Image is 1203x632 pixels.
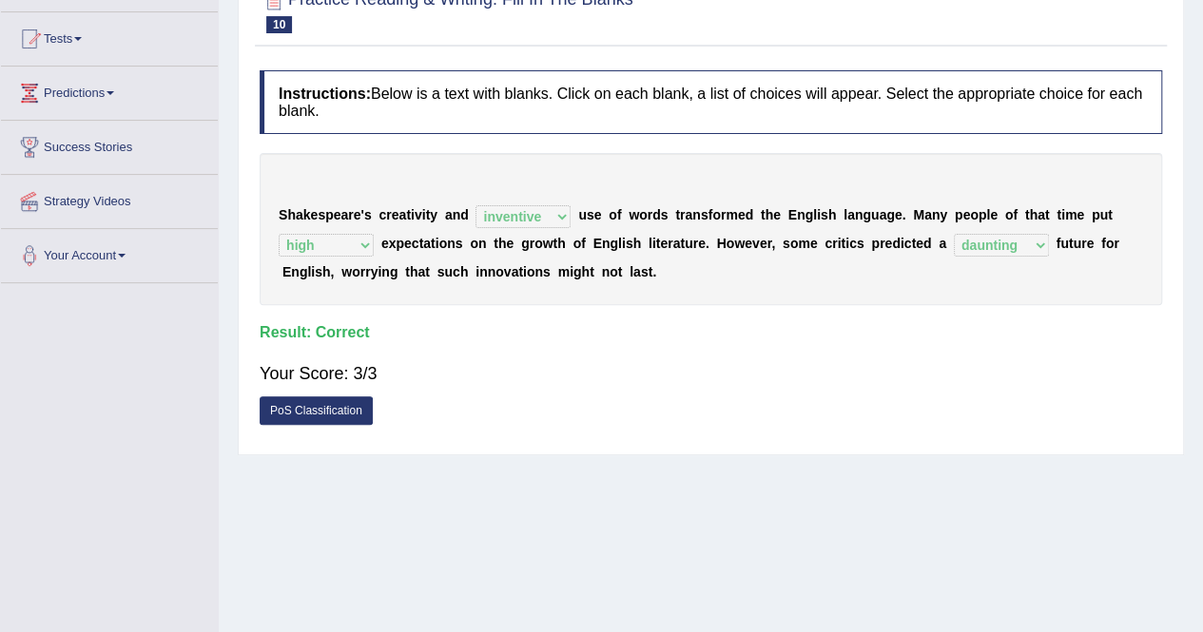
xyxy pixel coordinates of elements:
[390,264,398,279] b: g
[601,264,610,279] b: n
[821,207,828,222] b: s
[652,264,656,279] b: .
[798,236,809,251] b: m
[886,207,895,222] b: g
[788,207,797,222] b: E
[570,264,573,279] b: i
[1092,207,1100,222] b: p
[425,264,430,279] b: t
[573,264,582,279] b: g
[752,236,760,251] b: v
[592,236,601,251] b: E
[701,207,708,222] b: s
[594,207,602,222] b: e
[783,236,790,251] b: s
[475,264,479,279] b: i
[1038,207,1045,222] b: a
[378,264,381,279] b: i
[880,236,884,251] b: r
[680,236,685,251] b: t
[841,236,845,251] b: t
[260,324,1162,341] h4: Result:
[279,207,287,222] b: S
[817,207,821,222] b: i
[955,207,963,222] b: p
[810,236,818,251] b: e
[622,236,626,251] b: i
[1077,207,1084,222] b: e
[986,207,990,222] b: l
[479,264,488,279] b: n
[685,207,692,222] b: a
[1,12,218,60] a: Tests
[1114,236,1118,251] b: r
[498,236,507,251] b: h
[581,264,590,279] b: h
[1025,207,1030,222] b: t
[727,236,735,251] b: o
[311,264,315,279] b: i
[745,207,753,222] b: d
[581,236,586,251] b: f
[913,207,924,222] b: M
[1086,236,1094,251] b: e
[721,207,726,222] b: r
[761,207,766,222] b: t
[470,236,478,251] b: o
[633,236,642,251] b: h
[626,236,633,251] b: s
[378,207,386,222] b: c
[365,264,370,279] b: r
[863,207,871,222] b: g
[1065,207,1077,222] b: m
[417,264,425,279] b: a
[419,236,424,251] b: t
[902,207,906,222] b: .
[587,207,594,222] b: s
[405,264,410,279] b: t
[871,236,880,251] b: p
[618,264,623,279] b: t
[745,236,752,251] b: e
[879,207,886,222] b: a
[641,264,649,279] b: s
[311,207,319,222] b: e
[1029,207,1038,222] b: h
[437,264,445,279] b: s
[334,207,341,222] b: e
[717,236,727,251] b: H
[668,236,672,251] b: r
[1073,236,1081,251] b: u
[511,264,518,279] b: a
[849,236,857,251] b: c
[1057,207,1061,222] b: t
[652,236,656,251] b: i
[478,236,487,251] b: n
[494,236,498,251] b: t
[381,264,390,279] b: n
[857,236,864,251] b: s
[381,236,389,251] b: e
[456,236,463,251] b: s
[1,121,218,168] a: Success Stories
[610,236,618,251] b: g
[639,207,648,222] b: o
[1,175,218,222] a: Strategy Videos
[315,264,322,279] b: s
[940,207,947,222] b: y
[1081,236,1086,251] b: r
[771,236,775,251] b: ,
[692,207,701,222] b: n
[260,70,1162,134] h4: Below is a text with blanks. Click on each blank, a list of choices will appear. Select the appro...
[892,236,901,251] b: d
[1108,207,1113,222] b: t
[805,207,814,222] b: g
[773,207,781,222] b: e
[911,236,916,251] b: t
[460,207,469,222] b: d
[706,236,709,251] b: .
[436,236,439,251] b: i
[916,236,923,251] b: e
[506,236,514,251] b: e
[1,229,218,277] a: Your Account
